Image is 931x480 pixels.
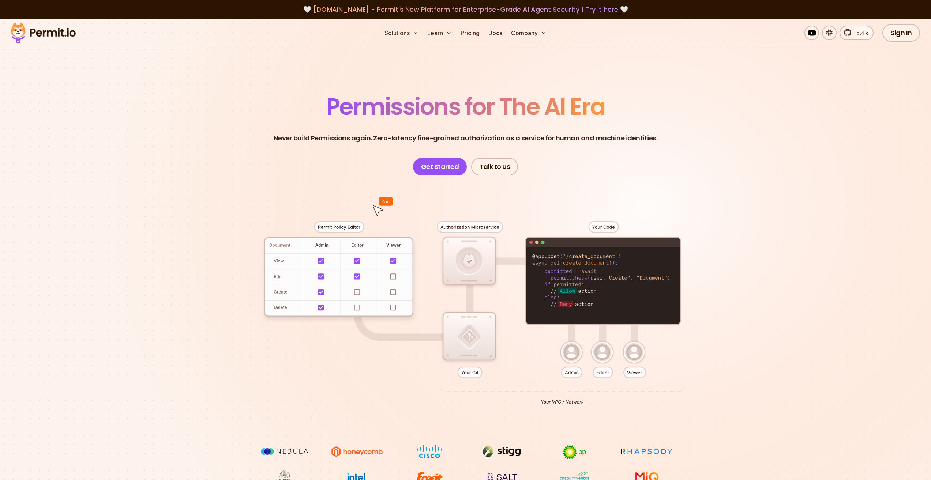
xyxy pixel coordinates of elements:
p: Never build Permissions again. Zero-latency fine-grained authorization as a service for human and... [274,133,658,143]
button: Solutions [382,26,421,40]
span: [DOMAIN_NAME] - Permit's New Platform for Enterprise-Grade AI Agent Security | [313,5,618,14]
span: 5.4k [852,29,868,37]
button: Learn [424,26,455,40]
a: 5.4k [840,26,874,40]
img: Stigg [474,445,529,458]
img: bp [547,445,602,460]
button: Company [508,26,549,40]
a: Talk to Us [471,158,518,175]
img: Rhapsody Health [619,445,674,458]
a: Docs [485,26,505,40]
div: 🤍 🤍 [18,4,913,15]
a: Try it here [585,5,618,14]
img: Honeycomb [330,445,384,458]
span: Permissions for The AI Era [326,90,605,123]
img: Nebula [257,445,312,458]
img: Cisco [402,445,457,458]
a: Pricing [458,26,483,40]
a: Sign In [882,24,920,42]
a: Get Started [413,158,467,175]
img: Permit logo [7,20,79,45]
